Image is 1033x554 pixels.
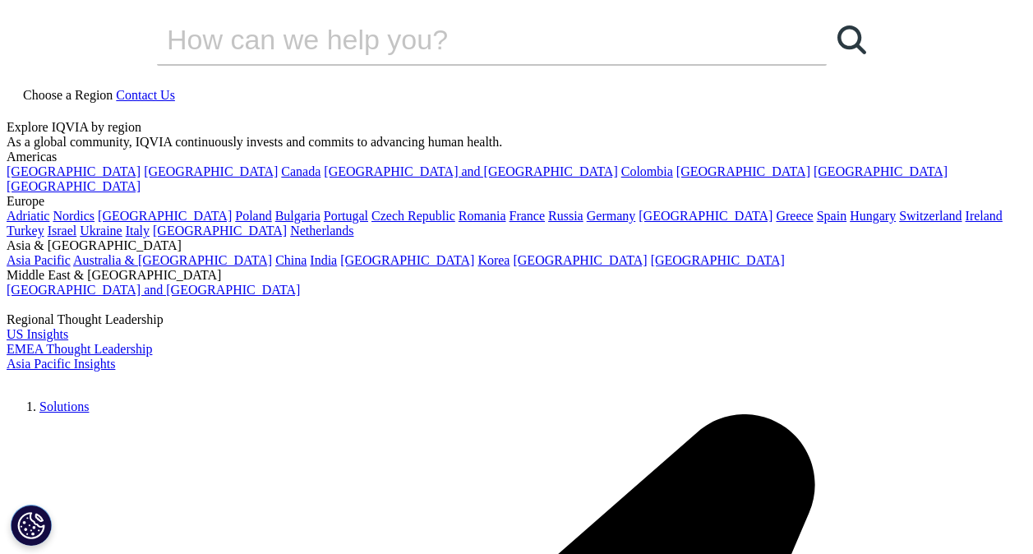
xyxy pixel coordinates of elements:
a: Russia [548,209,583,223]
a: Asia Pacific Insights [7,357,115,371]
button: Cookies Settings [11,505,52,546]
a: Romania [459,209,506,223]
a: Bulgaria [275,209,321,223]
a: [GEOGRAPHIC_DATA] [513,253,647,267]
a: [GEOGRAPHIC_DATA] [98,209,232,223]
a: [GEOGRAPHIC_DATA] [7,179,141,193]
a: France [510,209,546,223]
a: Australia & [GEOGRAPHIC_DATA] [73,253,272,267]
div: Middle East & [GEOGRAPHIC_DATA] [7,268,1026,283]
a: Korea [477,253,510,267]
a: Czech Republic [371,209,455,223]
a: Spain [817,209,846,223]
a: Colombia [621,164,673,178]
div: Europe [7,194,1026,209]
a: Switzerland [899,209,962,223]
a: Italy [126,224,150,238]
div: Explore IQVIA by region [7,120,1026,135]
a: Portugal [324,209,368,223]
a: Ukraine [80,224,122,238]
a: [GEOGRAPHIC_DATA] [639,209,772,223]
div: Asia & [GEOGRAPHIC_DATA] [7,238,1026,253]
a: [GEOGRAPHIC_DATA] [7,164,141,178]
div: Regional Thought Leadership [7,312,1026,327]
a: Germany [587,209,636,223]
div: As a global community, IQVIA continuously invests and commits to advancing human health. [7,135,1026,150]
a: [GEOGRAPHIC_DATA] [144,164,278,178]
svg: Search [837,25,866,54]
div: Americas [7,150,1026,164]
a: Search [827,15,876,64]
a: Greece [776,209,813,223]
a: Canada [281,164,321,178]
input: Search [157,15,780,64]
a: [GEOGRAPHIC_DATA] [814,164,948,178]
a: Contact Us [116,88,175,102]
a: Netherlands [290,224,353,238]
a: Asia Pacific [7,253,71,267]
a: India [310,253,337,267]
a: [GEOGRAPHIC_DATA] [676,164,810,178]
a: Adriatic [7,209,49,223]
a: US Insights [7,327,68,341]
a: Israel [48,224,77,238]
a: Ireland [966,209,1003,223]
a: [GEOGRAPHIC_DATA] [651,253,785,267]
a: [GEOGRAPHIC_DATA] [340,253,474,267]
a: Hungary [850,209,896,223]
span: Choose a Region [23,88,113,102]
a: [GEOGRAPHIC_DATA] and [GEOGRAPHIC_DATA] [324,164,617,178]
a: [GEOGRAPHIC_DATA] [153,224,287,238]
a: [GEOGRAPHIC_DATA] and [GEOGRAPHIC_DATA] [7,283,300,297]
a: Solutions [39,399,89,413]
a: Poland [235,209,271,223]
a: EMEA Thought Leadership [7,342,152,356]
a: China [275,253,307,267]
a: Nordics [53,209,95,223]
a: Turkey [7,224,44,238]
